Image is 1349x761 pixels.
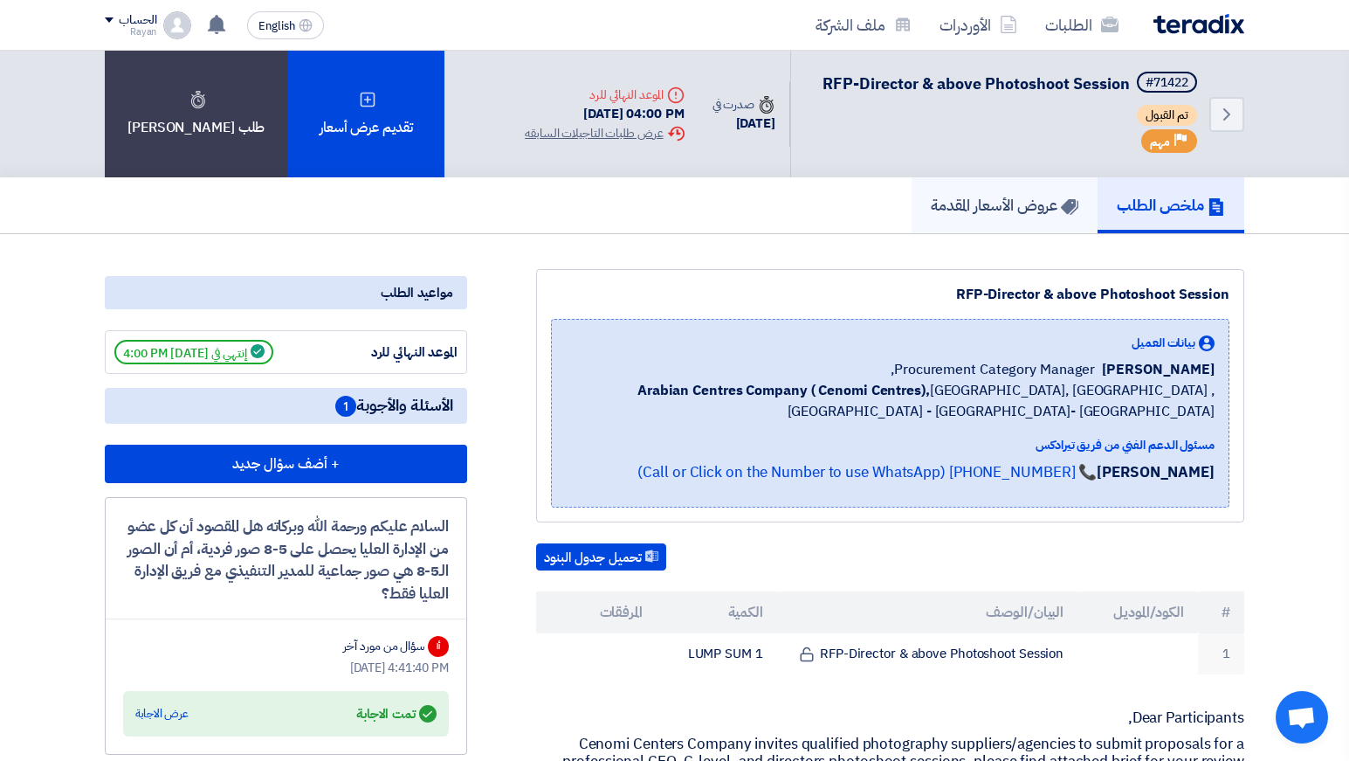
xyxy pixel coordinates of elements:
[123,515,449,605] div: السلام عليكم ورحمة الله وبركاته هل المقصود أن كل عضو من الإدارة العليا يحصل على 5-8 صور فردية، أم...
[258,20,295,32] span: English
[912,177,1098,233] a: عروض الأسعار المقدمة
[1132,334,1195,352] span: بيانات العميل
[343,637,424,655] div: سؤال من مورد آخر
[637,380,930,401] b: Arabian Centres Company ( Cenomi Centres),
[163,11,191,39] img: profile_test.png
[1031,4,1132,45] a: الطلبات
[123,659,449,677] div: [DATE] 4:41:40 PM
[536,709,1244,727] p: Dear Participants,
[802,4,926,45] a: ملف الشركة
[327,342,458,363] div: الموعد النهائي للرد
[114,340,273,364] span: إنتهي في [DATE] 4:00 PM
[105,27,156,37] div: Rayan
[105,51,287,177] div: طلب [PERSON_NAME]
[1146,77,1188,89] div: #71422
[1153,14,1244,34] img: Teradix logo
[1198,592,1244,633] th: #
[566,380,1215,422] span: [GEOGRAPHIC_DATA], [GEOGRAPHIC_DATA] ,[GEOGRAPHIC_DATA] - [GEOGRAPHIC_DATA]- [GEOGRAPHIC_DATA]
[356,702,437,726] div: تمت الاجابة
[777,633,1078,675] td: RFP-Director & above Photoshoot Session
[822,72,1130,95] span: RFP-Director & above Photoshoot Session
[335,395,453,417] span: الأسئلة والأجوبة
[931,195,1078,215] h5: عروض الأسعار المقدمة
[525,86,684,104] div: الموعد النهائي للرد
[428,636,449,657] div: أا
[712,95,775,114] div: صدرت في
[1098,177,1244,233] a: ملخص الطلب
[287,51,444,177] div: تقديم عرض أسعار
[335,396,356,417] span: 1
[777,592,1078,633] th: البيان/الوصف
[1117,195,1225,215] h5: ملخص الطلب
[105,445,467,483] button: + أضف سؤال جديد
[1097,461,1215,483] strong: [PERSON_NAME]
[536,543,666,571] button: تحميل جدول البنود
[525,104,684,124] div: [DATE] 04:00 PM
[926,4,1031,45] a: الأوردرات
[637,461,1097,483] a: 📞 [PHONE_NUMBER] (Call or Click on the Number to use WhatsApp)
[657,592,777,633] th: الكمية
[1102,359,1215,380] span: [PERSON_NAME]
[135,705,189,723] div: عرض الاجابة
[525,124,684,142] div: عرض طلبات التاجيلات السابقه
[1150,134,1170,150] span: مهم
[1077,592,1198,633] th: الكود/الموديل
[1276,691,1328,744] div: Open chat
[105,276,467,309] div: مواعيد الطلب
[657,633,777,675] td: 1 LUMP SUM
[1137,105,1197,126] span: تم القبول
[712,114,775,134] div: [DATE]
[551,284,1229,305] div: RFP-Director & above Photoshoot Session
[566,436,1215,454] div: مسئول الدعم الفني من فريق تيرادكس
[247,11,324,39] button: English
[1198,633,1244,675] td: 1
[536,592,657,633] th: المرفقات
[119,13,156,28] div: الحساب
[891,359,1095,380] span: Procurement Category Manager,
[822,72,1201,96] h5: RFP-Director & above Photoshoot Session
